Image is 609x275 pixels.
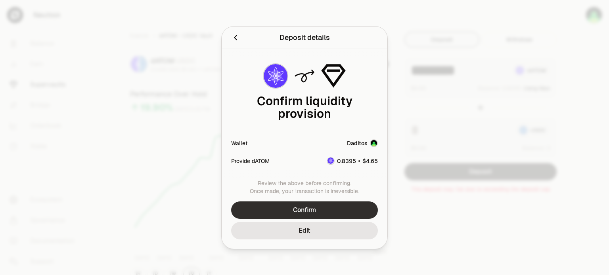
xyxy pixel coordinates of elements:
[231,201,378,219] button: Confirm
[231,139,247,147] div: Wallet
[231,32,240,43] button: Back
[264,64,287,88] img: dATOM Logo
[371,140,377,146] img: Account Image
[231,157,270,165] div: Provide dATOM
[327,157,334,164] img: dATOM Logo
[231,222,378,239] button: Edit
[231,179,378,195] div: Review the above before confirming. Once made, your transaction is irreversible.
[347,139,368,147] div: Daditos
[347,139,378,147] button: DaditosAccount Image
[280,32,330,43] div: Deposit details
[231,95,378,120] div: Confirm liquidity provision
